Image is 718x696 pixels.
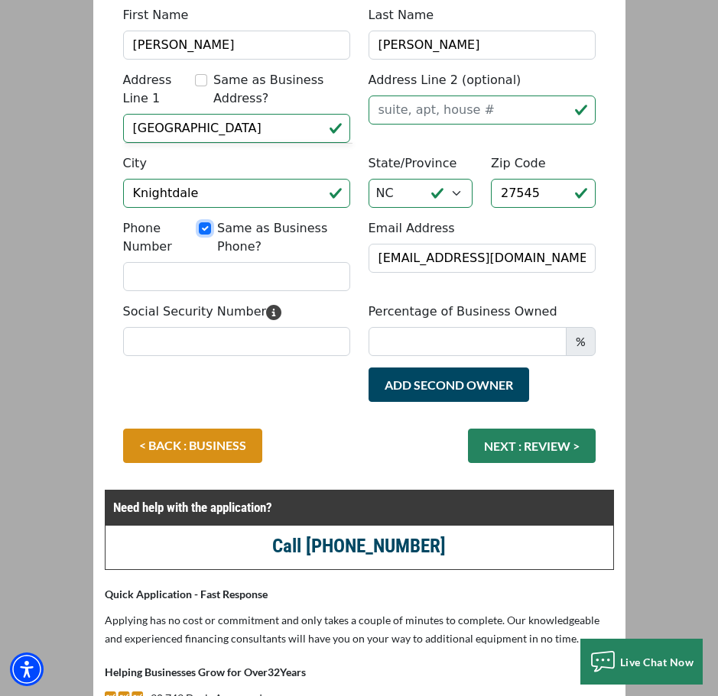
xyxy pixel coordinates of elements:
[369,367,529,402] button: Add Second Owner
[10,652,44,686] div: Accessibility Menu
[213,71,349,108] label: Same as Business Address?
[105,585,614,604] p: Quick Application - Fast Response
[491,154,546,173] label: Zip Code
[123,219,199,256] label: Phone Number
[123,154,147,173] label: City
[123,429,262,463] a: < BACK : BUSINESS
[369,219,455,238] label: Email Address
[369,71,521,89] label: Address Line 2 (optional)
[369,303,557,321] label: Percentage of Business Owned
[123,303,282,321] label: Social Security Number
[113,498,606,516] p: Need help with the application?
[105,663,614,681] p: Helping Businesses Grow for Over Years
[123,6,189,24] label: First Name
[620,656,694,668] span: Live Chat Now
[468,429,596,463] button: NEXT : REVIEW >
[580,639,703,685] button: Live Chat Now
[272,535,446,557] a: call (847) 897-2721
[105,611,614,648] p: Applying has no cost or commitment and only takes a couple of minutes to complete. Our knowledgea...
[268,665,280,678] span: 32
[369,95,596,125] input: suite, apt, house #
[217,219,350,256] label: Same as Business Phone?
[369,6,434,24] label: Last Name
[566,327,596,356] span: %
[123,71,196,108] label: Address Line 1
[266,305,281,320] svg: Please enter your Social Security Number. We use this information to identify you and process you...
[369,154,457,173] label: State/Province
